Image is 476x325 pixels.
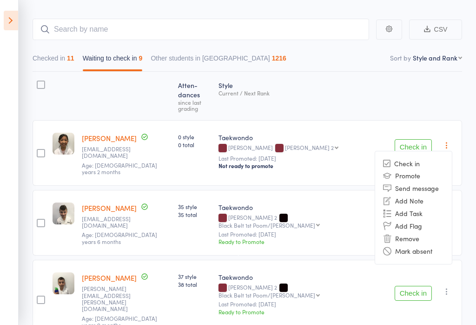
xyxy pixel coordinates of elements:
[215,76,391,116] div: Style
[375,169,452,182] li: Promote
[53,203,74,224] img: image1559114553.png
[218,133,387,142] div: Taekwondo
[375,195,452,207] li: Add Note
[375,232,452,245] li: Remove
[67,54,74,62] div: 11
[53,133,74,155] img: image1651651368.png
[395,286,432,301] button: Check in
[139,54,143,62] div: 9
[218,162,387,169] div: Not ready to promote
[218,308,387,316] div: Ready to Promote
[375,245,452,257] li: Mark absent
[375,207,452,220] li: Add Task
[218,214,387,228] div: [PERSON_NAME] 2
[413,53,457,62] div: Style and Rank
[178,280,211,288] span: 38 total
[218,222,315,228] div: Black Belt 1st Poom/[PERSON_NAME]
[218,284,387,298] div: [PERSON_NAME] 2
[151,50,286,71] button: Other students in [GEOGRAPHIC_DATA]1216
[82,273,137,283] a: [PERSON_NAME]
[33,50,74,71] button: Checked in11
[218,292,315,298] div: Black Belt 1st Poom/[PERSON_NAME]
[272,54,286,62] div: 1216
[218,301,387,307] small: Last Promoted: [DATE]
[375,158,452,169] li: Check in
[285,144,334,150] div: [PERSON_NAME] 2
[178,210,211,218] span: 35 total
[218,90,387,96] div: Current / Next Rank
[218,155,387,162] small: Last Promoted: [DATE]
[82,133,137,143] a: [PERSON_NAME]
[53,272,74,294] img: image1606802413.png
[178,203,211,210] span: 35 style
[218,272,387,282] div: Taekwondo
[174,76,215,116] div: Atten­dances
[375,220,452,232] li: Add Flag
[82,285,142,312] small: michelle.cummings@education.vic.gov.au
[178,272,211,280] span: 37 style
[178,133,211,141] span: 0 style
[82,230,157,245] span: Age: [DEMOGRAPHIC_DATA] years 6 months
[82,146,142,159] small: Willams_lee@icloud.com
[82,161,157,176] span: Age: [DEMOGRAPHIC_DATA] years 2 months
[390,53,411,62] label: Sort by
[375,182,452,195] li: Send message
[83,50,143,71] button: Waiting to check in9
[82,203,137,213] a: [PERSON_NAME]
[395,139,432,154] button: Check in
[218,203,387,212] div: Taekwondo
[218,231,387,237] small: Last Promoted: [DATE]
[33,19,369,40] input: Search by name
[409,20,462,40] button: CSV
[178,141,211,149] span: 0 total
[82,216,142,229] small: nina20@live.com.au
[178,99,211,111] div: since last grading
[218,144,387,152] div: [PERSON_NAME]
[218,237,387,245] div: Ready to Promote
